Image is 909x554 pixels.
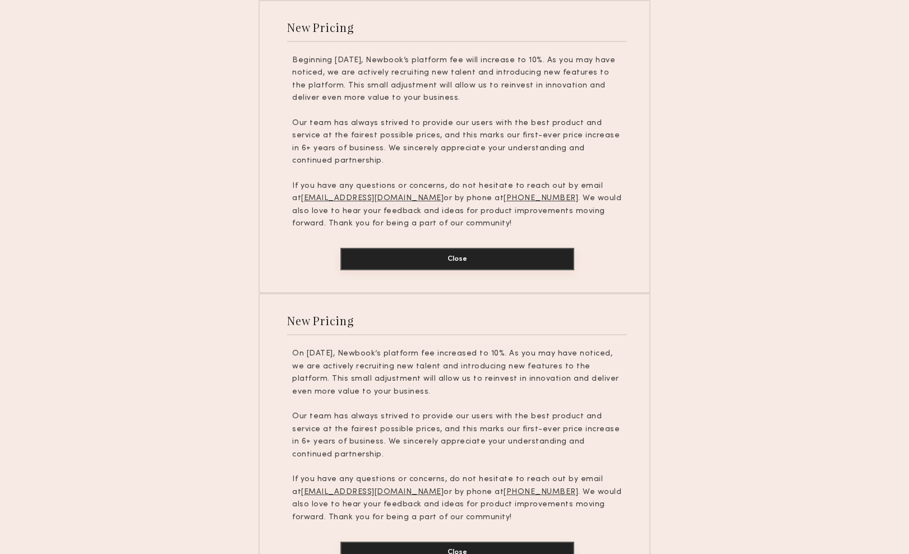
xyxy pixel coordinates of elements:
[292,180,622,230] p: If you have any questions or concerns, do not hesitate to reach out by email at or by phone at . ...
[301,195,444,202] u: [EMAIL_ADDRESS][DOMAIN_NAME]
[292,410,622,461] p: Our team has always strived to provide our users with the best product and service at the fairest...
[287,20,354,35] div: New Pricing
[340,248,574,270] button: Close
[292,54,622,105] p: Beginning [DATE], Newbook’s platform fee will increase to 10%. As you may have noticed, we are ac...
[504,195,578,202] u: [PHONE_NUMBER]
[292,117,622,168] p: Our team has always strived to provide our users with the best product and service at the fairest...
[292,348,622,398] p: On [DATE], Newbook’s platform fee increased to 10%. As you may have noticed, we are actively recr...
[301,488,444,496] u: [EMAIL_ADDRESS][DOMAIN_NAME]
[504,488,578,496] u: [PHONE_NUMBER]
[292,473,622,524] p: If you have any questions or concerns, do not hesitate to reach out by email at or by phone at . ...
[287,313,354,328] div: New Pricing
